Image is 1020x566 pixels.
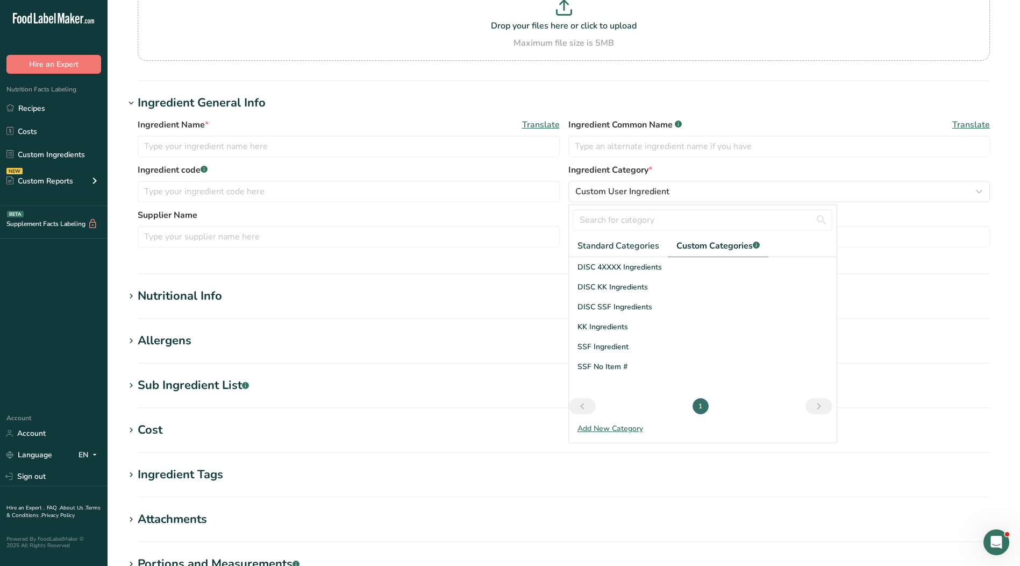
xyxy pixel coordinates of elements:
[138,181,560,202] input: Type your ingredient code here
[138,332,191,350] div: Allergens
[577,281,648,293] span: DISC KK Ingredients
[676,239,760,252] span: Custom Categories
[569,398,596,414] a: Previous page
[138,94,266,112] div: Ingredient General Info
[568,164,990,176] label: Ingredient Category
[983,529,1009,555] iframe: Intercom live chat
[568,181,990,202] button: Custom User Ingredient
[569,423,837,434] div: Add New Category
[577,361,627,372] span: SSF No Item #
[79,449,101,462] div: EN
[138,226,560,247] input: Type your supplier name here
[140,19,987,32] p: Drop your files here or click to upload
[568,118,682,131] span: Ingredient Common Name
[575,185,669,198] span: Custom User Ingredient
[138,287,222,305] div: Nutritional Info
[577,341,629,352] span: SSF Ingredient
[138,118,209,131] span: Ingredient Name
[573,209,832,231] input: Search for category
[138,466,223,484] div: Ingredient Tags
[6,168,23,174] div: NEW
[138,164,560,176] label: Ingredient code
[47,504,60,512] a: FAQ .
[6,536,101,549] div: Powered By FoodLabelMaker © 2025 All Rights Reserved
[60,504,85,512] a: About Us .
[41,512,75,519] a: Privacy Policy
[7,211,24,217] div: BETA
[6,175,73,187] div: Custom Reports
[138,136,560,157] input: Type your ingredient name here
[6,55,101,74] button: Hire an Expert
[577,239,659,252] span: Standard Categories
[577,301,652,313] span: DISC SSF Ingredients
[138,209,560,222] label: Supplier Name
[577,261,662,273] span: DISC 4XXXX Ingredients
[6,504,101,519] a: Terms & Conditions .
[522,118,560,131] span: Translate
[6,504,45,512] a: Hire an Expert .
[952,118,990,131] span: Translate
[138,421,162,439] div: Cost
[577,321,628,332] span: KK Ingredients
[140,37,987,49] div: Maximum file size is 5MB
[568,136,990,157] input: Type an alternate ingredient name if you have
[138,511,207,528] div: Attachments
[6,445,52,464] a: Language
[138,377,249,394] div: Sub Ingredient List
[805,398,832,414] a: Next page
